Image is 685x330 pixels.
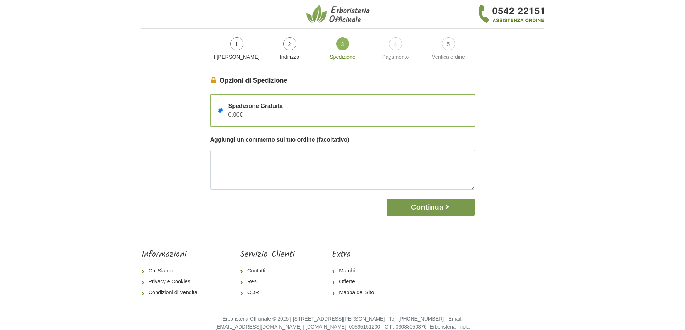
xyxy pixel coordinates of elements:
[332,276,380,287] a: Offerte
[266,53,313,61] p: Indirizzo
[332,287,380,298] a: Mappa del Sito
[223,102,283,119] div: 0,00€
[141,276,203,287] a: Privacy e Cookies
[240,287,295,298] a: ODR
[430,324,470,330] a: Erboristeria Imola
[336,37,349,50] span: 3
[210,76,475,85] legend: Opzioni di Spedizione
[417,250,544,275] iframe: fb:page Facebook Social Plugin
[215,316,470,330] small: Erboristeria Officinale © 2025 | [STREET_ADDRESS][PERSON_NAME] | Tel: [PHONE_NUMBER] - Email: [EM...
[230,37,243,50] span: 1
[387,199,475,216] button: Continua
[332,250,380,260] h5: Extra
[240,266,295,276] a: Contatti
[283,37,296,50] span: 2
[218,108,223,113] input: Spedizione Gratuita0,00€
[141,287,203,298] a: Condizioni di Vendita
[213,53,260,61] p: I [PERSON_NAME]
[210,137,350,143] strong: Aggiungi un commento sul tuo ordine (facoltativo)
[332,266,380,276] a: Marchi
[306,4,372,24] img: Erboristeria Officinale
[141,250,203,260] h5: Informazioni
[141,266,203,276] a: Chi Siamo
[319,53,366,61] p: Spedizione
[228,102,283,110] span: Spedizione Gratuita
[240,276,295,287] a: Resi
[240,250,295,260] h5: Servizio Clienti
